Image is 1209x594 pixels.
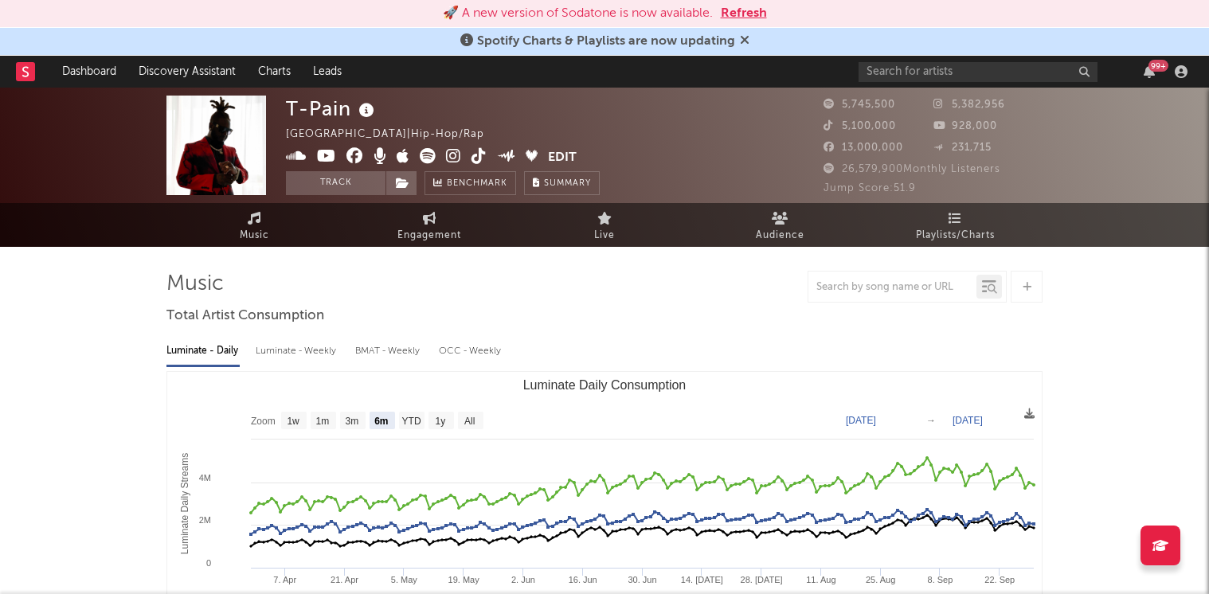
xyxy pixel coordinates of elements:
input: Search for artists [859,62,1097,82]
text: 1w [287,416,299,427]
text: YTD [402,416,421,427]
text: 30. Jun [628,575,656,584]
span: 13,000,000 [824,143,903,153]
div: Luminate - Daily [166,338,240,365]
text: 14. [DATE] [681,575,723,584]
span: Dismiss [740,35,749,48]
button: 99+ [1144,65,1155,78]
text: 2M [199,515,211,525]
text: 3m [346,416,359,427]
text: Luminate Daily Streams [179,453,190,554]
text: 1y [436,416,446,427]
a: Playlists/Charts [867,203,1043,247]
span: Audience [756,226,804,245]
text: 22. Sep [984,575,1015,584]
text: 1m [316,416,330,427]
text: 19. May [448,575,480,584]
a: Charts [247,56,302,88]
span: 5,100,000 [824,121,896,131]
span: 231,715 [933,143,992,153]
div: 99 + [1148,60,1168,72]
a: Benchmark [425,171,516,195]
span: Playlists/Charts [916,226,995,245]
span: Spotify Charts & Playlists are now updating [477,35,735,48]
span: Summary [544,179,591,188]
a: Music [166,203,342,247]
text: 2. Jun [511,575,535,584]
text: → [926,415,936,426]
div: Luminate - Weekly [256,338,339,365]
input: Search by song name or URL [808,281,976,294]
span: 26,579,900 Monthly Listeners [824,164,1000,174]
text: 7. Apr [273,575,296,584]
text: 6m [374,416,388,427]
text: 25. Aug [866,575,895,584]
a: Discovery Assistant [127,56,247,88]
text: [DATE] [953,415,983,426]
span: Live [594,226,615,245]
button: Refresh [721,4,767,23]
div: BMAT - Weekly [355,338,423,365]
text: 11. Aug [806,575,835,584]
text: Luminate Daily Consumption [523,378,687,392]
a: Engagement [342,203,517,247]
text: All [464,416,475,427]
text: 28. [DATE] [741,575,783,584]
span: 928,000 [933,121,997,131]
button: Edit [548,148,577,168]
div: 🚀 A new version of Sodatone is now available. [443,4,713,23]
span: Jump Score: 51.9 [824,183,916,193]
span: Total Artist Consumption [166,307,324,326]
a: Audience [692,203,867,247]
div: OCC - Weekly [439,338,503,365]
text: 0 [206,558,211,568]
text: 8. Sep [928,575,953,584]
button: Track [286,171,385,195]
text: Zoom [251,416,276,427]
span: Engagement [397,226,461,245]
text: [DATE] [846,415,876,426]
a: Live [517,203,692,247]
span: Benchmark [447,174,507,193]
div: [GEOGRAPHIC_DATA] | Hip-Hop/Rap [286,125,503,144]
button: Summary [524,171,600,195]
text: 21. Apr [331,575,358,584]
span: 5,745,500 [824,100,895,110]
text: 4M [199,473,211,483]
span: Music [240,226,269,245]
div: T-Pain [286,96,378,122]
a: Dashboard [51,56,127,88]
text: 5. May [391,575,418,584]
span: 5,382,956 [933,100,1005,110]
text: 16. Jun [569,575,597,584]
a: Leads [302,56,353,88]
